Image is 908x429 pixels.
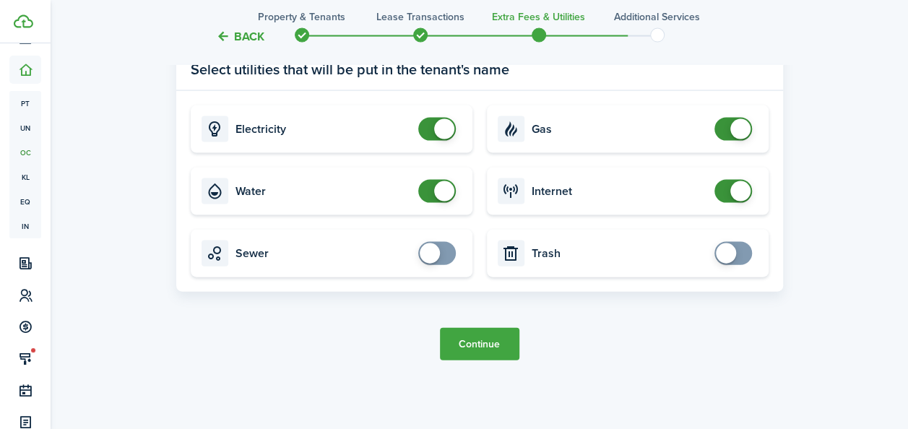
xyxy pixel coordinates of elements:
[9,91,41,116] a: pt
[532,123,707,136] card-title: Gas
[258,9,345,25] h3: Property & Tenants
[235,247,411,260] card-title: Sewer
[614,9,700,25] h3: Additional Services
[532,185,707,198] card-title: Internet
[440,328,519,360] button: Continue
[9,189,41,214] a: eq
[235,185,411,198] card-title: Water
[216,29,264,44] button: Back
[9,165,41,189] a: kl
[191,58,509,80] panel-main-title: Select utilities that will be put in the tenant's name
[492,9,585,25] h3: Extra fees & Utilities
[235,123,411,136] card-title: Electricity
[376,9,464,25] h3: Lease Transactions
[14,14,33,28] img: TenantCloud
[9,140,41,165] a: oc
[9,116,41,140] a: un
[532,247,707,260] card-title: Trash
[9,214,41,238] a: in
